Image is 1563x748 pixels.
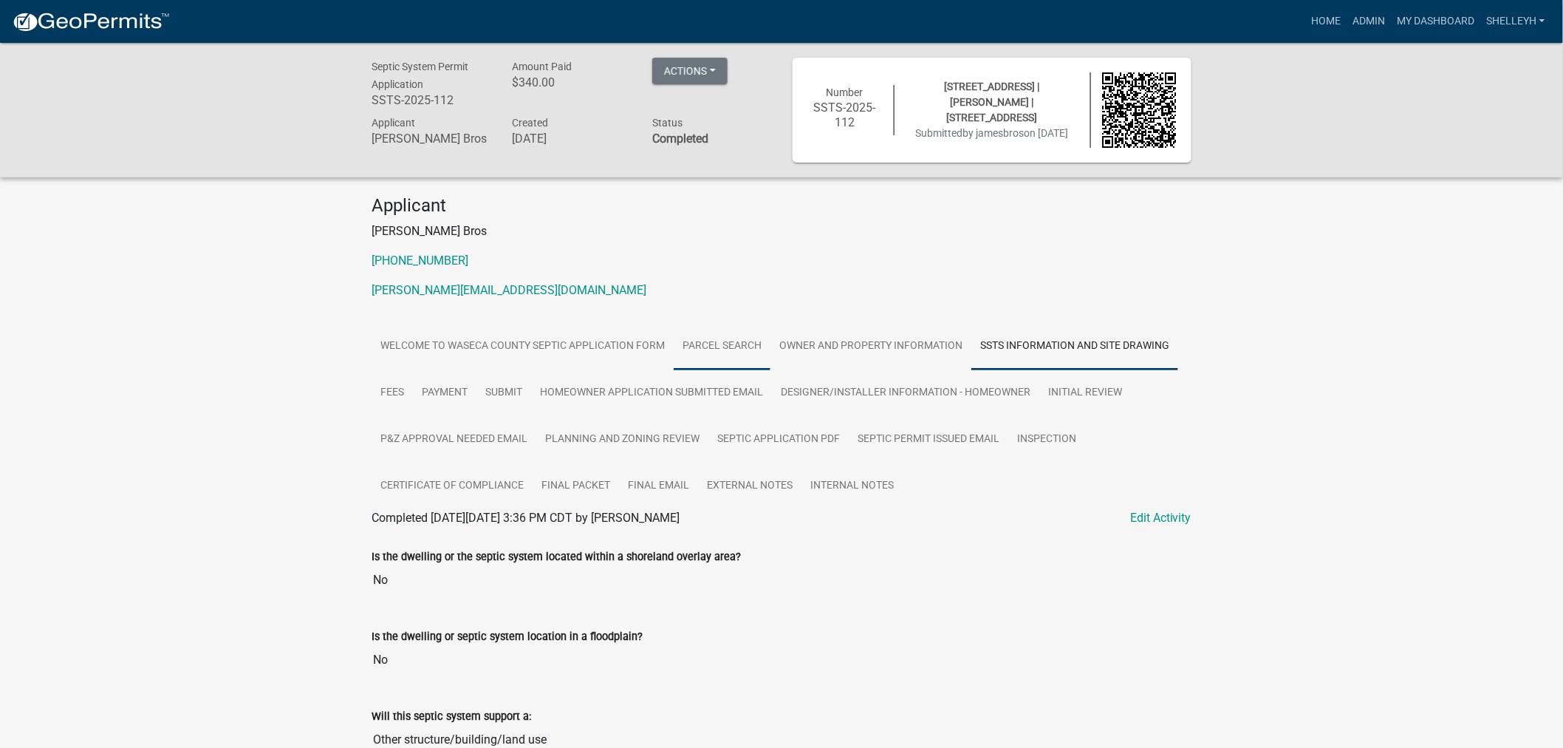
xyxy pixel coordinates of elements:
a: Septic Permit Issued email [849,416,1008,463]
a: Homeowner Application Submitted Email [531,370,772,417]
a: Owner and Property Information [770,323,971,370]
span: [STREET_ADDRESS] | [PERSON_NAME] |[STREET_ADDRESS] [945,81,1040,123]
span: Applicant [372,117,415,129]
label: Is the dwelling or the septic system located within a shoreland overlay area? [372,552,741,562]
a: P&Z Approval Needed Email [372,416,536,463]
a: SSTS Information and Site Drawing [971,323,1178,370]
span: Septic System Permit Application [372,61,468,90]
a: External Notes [698,463,801,510]
a: [PHONE_NUMBER] [372,254,468,268]
span: Number [827,86,863,98]
a: Initial Review [1039,370,1131,417]
label: Is the dwelling or septic system location in a floodplain? [372,632,643,642]
a: Designer/Installer Information - Homeowner [772,370,1039,417]
a: Parcel search [674,323,770,370]
h6: [DATE] [512,132,630,146]
p: [PERSON_NAME] Bros [372,222,1191,240]
a: Final Packet [533,463,619,510]
h4: Applicant [372,195,1191,217]
a: Certificate of Compliance [372,463,533,510]
a: My Dashboard [1391,7,1480,35]
span: Completed [DATE][DATE] 3:36 PM CDT by [PERSON_NAME] [372,511,680,525]
h6: SSTS-2025-112 [807,101,883,129]
span: Created [512,117,548,129]
a: Planning and Zoning Review [536,416,708,463]
button: Actions [652,58,728,84]
h6: $340.00 [512,75,630,89]
a: Home [1305,7,1347,35]
a: Payment [413,370,476,417]
h6: SSTS-2025-112 [372,93,490,107]
a: Edit Activity [1130,509,1191,527]
a: Internal Notes [801,463,903,510]
span: Submitted on [DATE] [916,127,1069,139]
label: Will this septic system support a: [372,712,531,722]
h6: [PERSON_NAME] Bros [372,132,490,146]
img: QR code [1102,72,1177,148]
a: Admin [1347,7,1391,35]
a: Inspection [1008,416,1085,463]
a: Septic Application PDF [708,416,849,463]
a: Final Email [619,463,698,510]
a: Submit [476,370,531,417]
a: [PERSON_NAME][EMAIL_ADDRESS][DOMAIN_NAME] [372,283,646,297]
strong: Completed [652,132,708,146]
a: Fees [372,370,413,417]
a: Welcome to Waseca County Septic Application Form [372,323,674,370]
span: by jamesbros [963,127,1025,139]
span: Status [652,117,683,129]
span: Amount Paid [512,61,572,72]
a: shelleyh [1480,7,1551,35]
